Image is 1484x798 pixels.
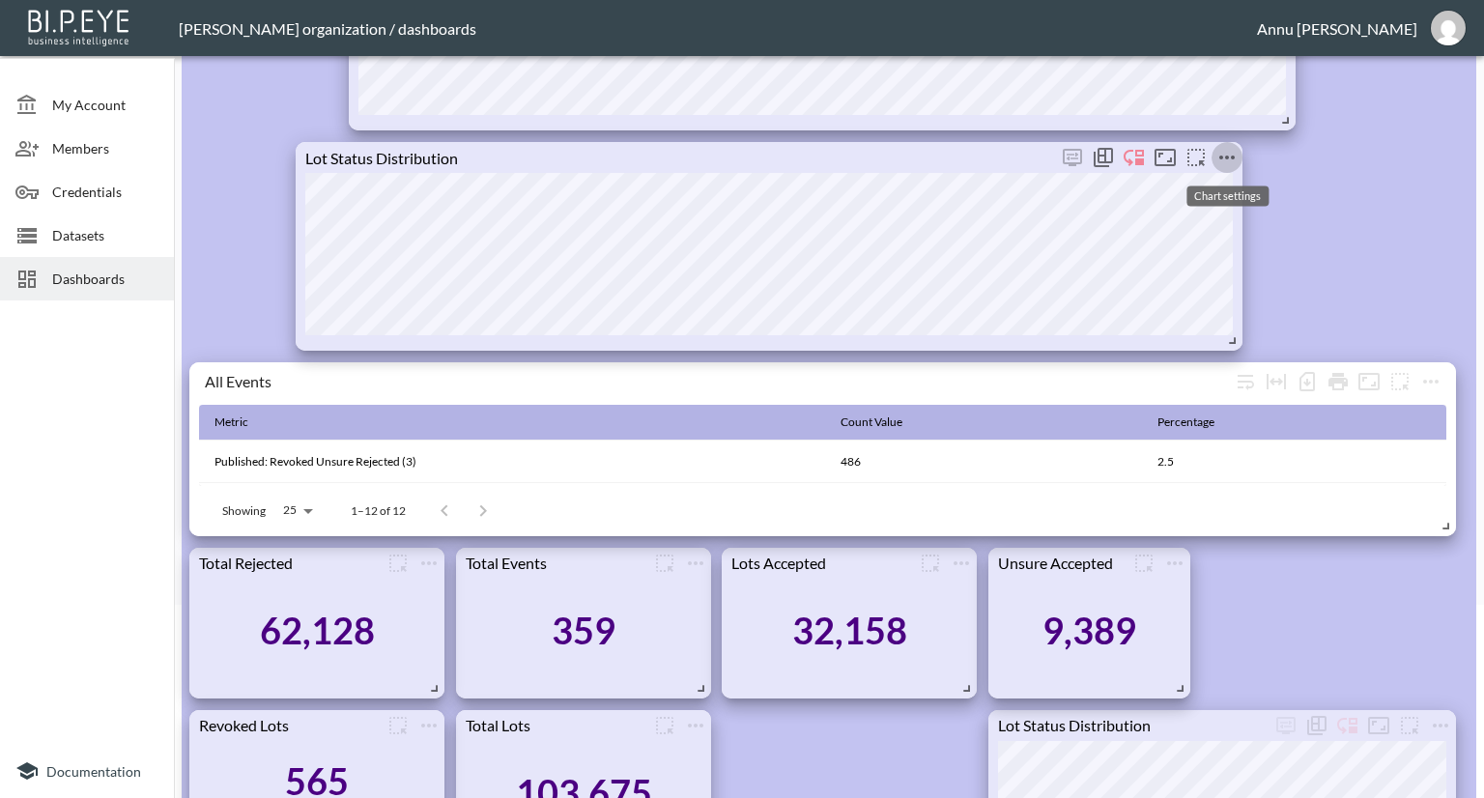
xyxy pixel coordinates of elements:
span: Attach chart to a group [1394,714,1425,732]
div: Revoked Lots [189,716,383,734]
span: Attach chart to a group [649,552,680,570]
span: Count Value [841,411,927,434]
button: more [680,710,711,741]
img: 30a3054078d7a396129f301891e268cf [1431,11,1466,45]
img: bipeye-logo [24,5,135,48]
th: All Events: Unsure Accepted [199,483,825,526]
span: Chart settings [680,548,711,579]
span: Chart settings [1159,548,1190,579]
span: Percentage [1157,411,1240,434]
button: more [915,548,946,579]
div: Enable/disable chart dragging [1332,710,1363,741]
th: 15797 [825,483,1142,526]
div: [PERSON_NAME] organization / dashboards [179,19,1257,38]
div: Show chart as table [1301,710,1332,741]
button: more [414,710,444,741]
span: Attach chart to a group [649,714,680,732]
div: Wrap text [1230,366,1261,397]
span: Members [52,138,158,158]
th: 2.5 [1142,441,1446,483]
th: Published: Revoked Unsure Rejected (3) [199,441,825,483]
span: Chart settings [680,710,711,741]
button: more [649,710,680,741]
div: Annu [PERSON_NAME] [1257,19,1417,38]
div: Total Events [456,554,649,572]
button: more [1394,710,1425,741]
span: Dashboards [52,269,158,289]
div: Show chart as table [1088,142,1119,173]
div: Print [1323,366,1354,397]
p: Showing [222,502,266,519]
p: 1–12 of 12 [351,502,406,519]
span: Metric [214,411,273,434]
span: Chart settings [1425,710,1456,741]
span: Documentation [46,763,141,780]
span: Attach chart to a group [383,552,414,570]
button: more [680,548,711,579]
span: Attach chart to a group [383,714,414,732]
button: more [946,548,977,579]
span: Chart settings [946,548,977,579]
div: 62,128 [260,608,375,652]
span: Attach chart to a group [915,552,946,570]
th: 486 [825,441,1142,483]
span: My Account [52,95,158,115]
button: more [1159,548,1190,579]
span: Chart settings [414,710,444,741]
button: more [649,548,680,579]
button: more [1415,366,1446,397]
div: Count Value [841,411,902,434]
button: more [1384,366,1415,397]
div: 32,158 [792,608,907,652]
div: Lot Status Distribution [988,716,1270,734]
div: Lot Status Distribution [296,148,1057,166]
span: Credentials [52,182,158,202]
button: more [414,548,444,579]
button: more [1128,548,1159,579]
button: Fullscreen [1363,710,1394,741]
th: 10.3 [1142,483,1446,526]
button: more [1181,142,1212,173]
div: Chart settings [1186,185,1269,206]
button: Fullscreen [1354,366,1384,397]
button: more [383,710,414,741]
div: Enable/disable chart dragging [1119,142,1150,173]
div: Lots Accepted [722,554,915,572]
span: Attach chart to a group [1384,370,1415,388]
div: Number of rows selected for download: 12 [1292,366,1323,397]
span: Attach chart to a group [1128,552,1159,570]
div: All Events [205,372,1230,390]
button: more [1425,710,1456,741]
a: Documentation [15,759,158,783]
div: Percentage [1157,411,1214,434]
div: 25 [273,498,320,523]
div: 9,389 [1042,608,1136,652]
span: Disabled when chart dragging is enabled [1057,142,1088,173]
button: more [383,548,414,579]
div: 359 [552,608,615,652]
button: Fullscreen [1150,142,1181,173]
button: more [1212,142,1242,173]
button: annu@mutualart.com [1417,5,1479,51]
div: Toggle table layout between fixed and auto (default: auto) [1261,366,1292,397]
div: Unsure Accepted [988,554,1128,572]
span: Datasets [52,225,158,245]
span: Disabled when chart dragging is enabled [1270,710,1301,741]
span: Chart settings [1212,142,1242,173]
span: Chart settings [1415,366,1446,397]
span: Attach chart to a group [1181,146,1212,164]
div: Metric [214,411,248,434]
span: Chart settings [414,548,444,579]
div: Total Rejected [189,554,383,572]
div: Total Lots [456,716,649,734]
